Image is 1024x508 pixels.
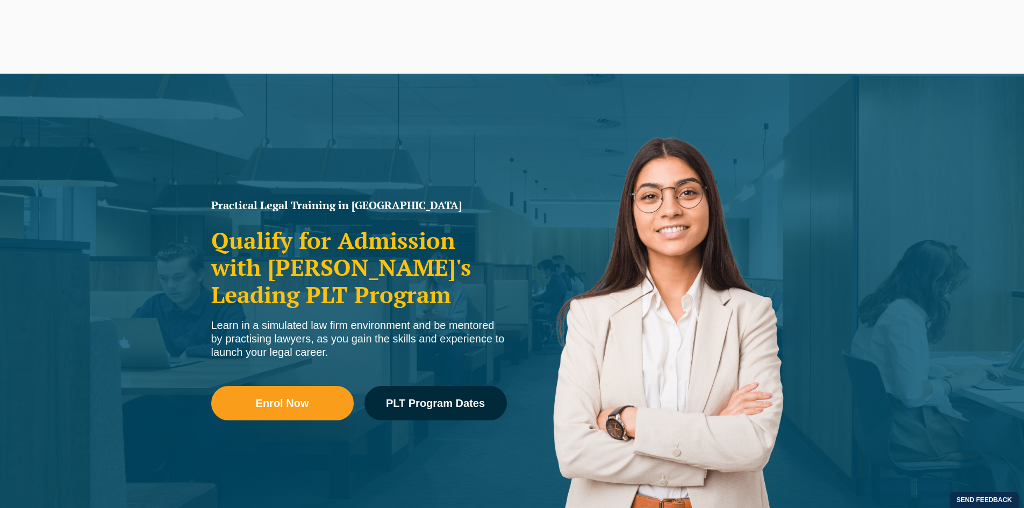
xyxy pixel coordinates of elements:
[211,200,507,211] h1: Practical Legal Training in [GEOGRAPHIC_DATA]
[364,386,507,420] a: PLT Program Dates
[211,319,507,359] div: Learn in a simulated law firm environment and be mentored by practising lawyers, as you gain the ...
[211,227,507,308] h2: Qualify for Admission with [PERSON_NAME]'s Leading PLT Program
[211,386,354,420] a: Enrol Now
[386,398,485,409] span: PLT Program Dates
[256,398,309,409] span: Enrol Now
